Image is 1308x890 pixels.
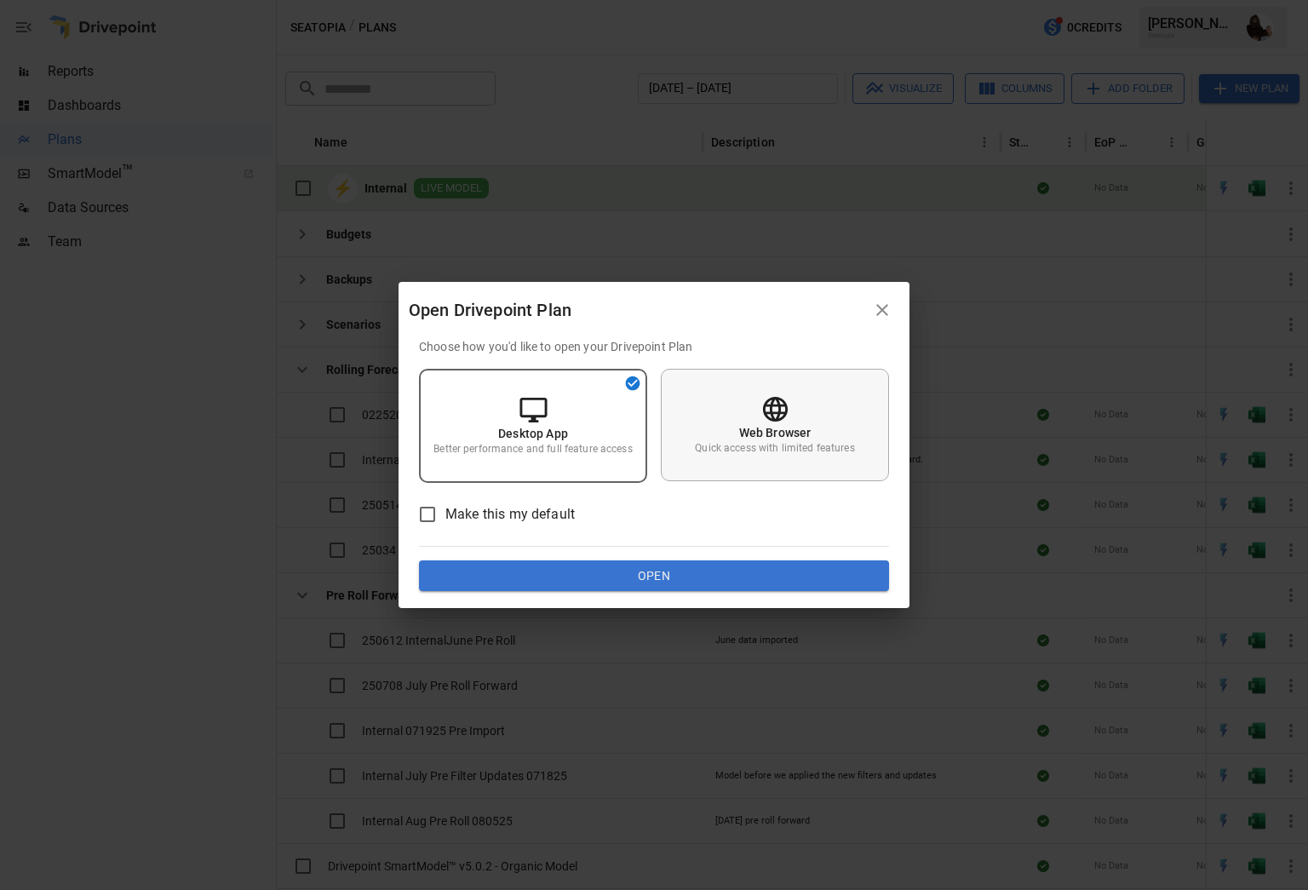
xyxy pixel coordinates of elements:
[739,424,812,441] p: Web Browser
[695,441,854,456] p: Quick access with limited features
[419,338,889,355] p: Choose how you'd like to open your Drivepoint Plan
[498,425,568,442] p: Desktop App
[409,296,865,324] div: Open Drivepoint Plan
[419,560,889,591] button: Open
[445,504,575,525] span: Make this my default
[433,442,632,456] p: Better performance and full feature access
